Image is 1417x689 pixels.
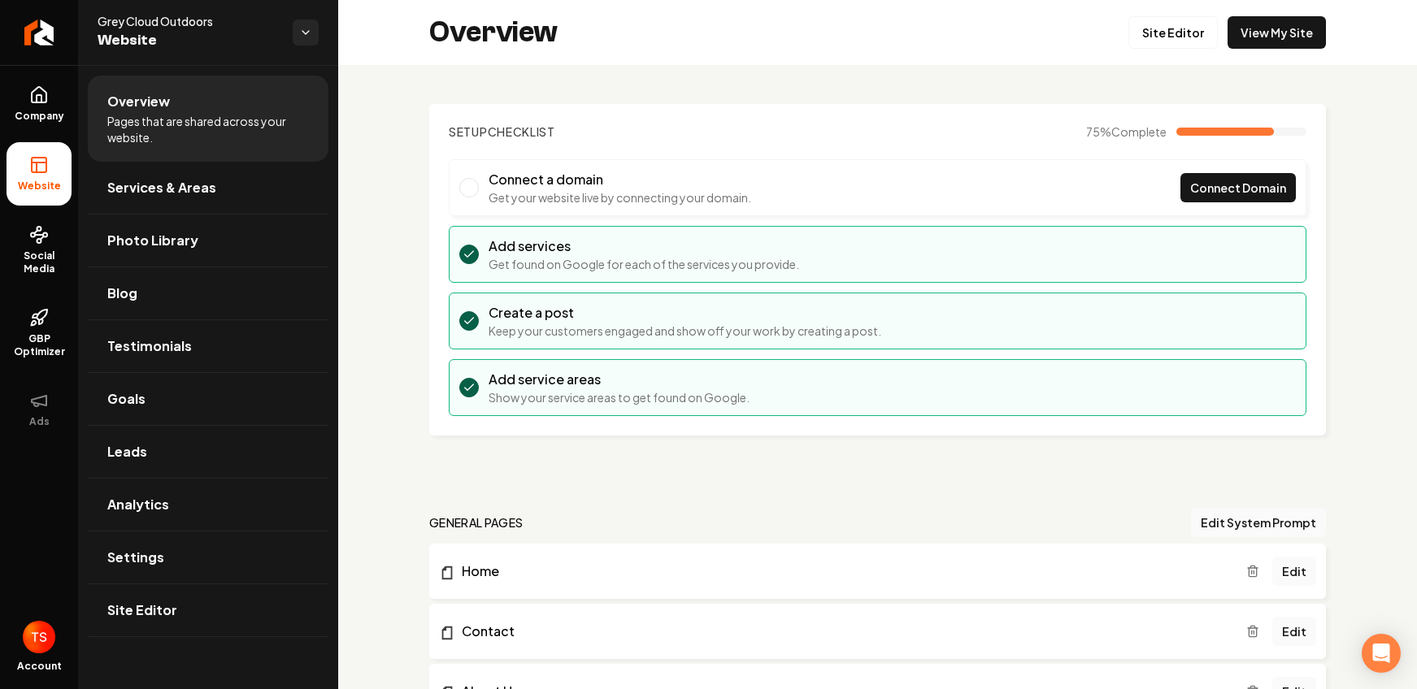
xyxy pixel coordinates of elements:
[489,370,750,389] h3: Add service areas
[489,189,751,206] p: Get your website live by connecting your domain.
[88,373,328,425] a: Goals
[98,29,280,52] span: Website
[489,389,750,405] p: Show your service areas to get found on Google.
[23,415,56,428] span: Ads
[8,110,71,123] span: Company
[17,660,62,673] span: Account
[107,284,137,303] span: Blog
[429,514,524,531] h2: general pages
[7,212,72,288] a: Social Media
[1191,508,1326,537] button: Edit System Prompt
[88,162,328,214] a: Services & Areas
[107,92,170,111] span: Overview
[107,600,177,620] span: Site Editor
[489,170,751,189] h3: Connect a domain
[107,495,169,514] span: Analytics
[429,16,558,49] h2: Overview
[88,267,328,319] a: Blog
[23,621,55,653] img: Tyler Schulke
[1190,180,1286,197] span: Connect Domain
[1228,16,1326,49] a: View My Site
[449,123,555,140] h2: Checklist
[489,323,881,339] p: Keep your customers engaged and show off your work by creating a post.
[7,332,72,358] span: GBP Optimizer
[449,124,488,139] span: Setup
[489,303,881,323] h3: Create a post
[1362,634,1401,673] div: Open Intercom Messenger
[7,72,72,136] a: Company
[7,295,72,371] a: GBP Optimizer
[1111,124,1167,139] span: Complete
[107,336,192,356] span: Testimonials
[439,622,1246,641] a: Contact
[489,256,799,272] p: Get found on Google for each of the services you provide.
[1272,617,1316,646] a: Edit
[98,13,280,29] span: Grey Cloud Outdoors
[107,389,146,409] span: Goals
[439,561,1246,581] a: Home
[1086,123,1167,140] span: 75 %
[88,479,328,531] a: Analytics
[107,231,198,250] span: Photo Library
[88,214,328,266] a: Photo Library
[7,249,72,275] span: Social Media
[1272,557,1316,586] a: Edit
[1128,16,1218,49] a: Site Editor
[107,442,147,461] span: Leads
[24,19,54,45] img: Rebolt Logo
[88,584,328,636] a: Site Editor
[23,621,55,653] button: Open user button
[107,548,164,567] span: Settings
[489,236,799,256] h3: Add services
[88,426,328,478] a: Leads
[107,178,216,197] span: Services & Areas
[1180,173,1296,202] a: Connect Domain
[7,378,72,441] button: Ads
[107,113,309,145] span: Pages that are shared across your website.
[88,531,328,583] a: Settings
[11,180,67,193] span: Website
[88,320,328,372] a: Testimonials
